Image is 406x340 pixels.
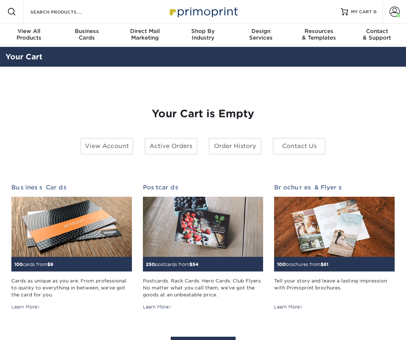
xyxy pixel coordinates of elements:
[58,23,116,47] a: BusinessCards
[143,197,263,257] img: Postcards
[174,23,232,47] a: Shop ByIndustry
[274,184,395,310] a: Brochures & Flyers 100brochures from$61 Tell your story and leave a lasting impression with Primo...
[373,9,377,14] span: 0
[208,138,262,155] a: Order History
[30,7,101,16] input: SEARCH PRODUCTS.....
[47,262,50,267] span: $
[290,28,348,34] span: Resources
[11,277,132,299] div: Cards as unique as you are. From professional to quirky to everything in between, we've got the c...
[189,262,192,267] span: $
[274,277,395,299] div: Tell your story and leave a lasting impression with Primoprint brochures.
[143,304,172,310] div: Learn More
[174,28,232,34] span: Shop By
[290,28,348,41] div: & Templates
[348,28,406,34] span: Contact
[274,184,395,191] h2: Brochures & Flyers
[277,262,328,267] small: brochures from
[11,304,40,310] div: Learn More
[143,277,263,299] div: Postcards. Rack Cards. Hero Cards. Club Flyers. No matter what you call them, we've got the goods...
[50,262,53,267] span: 9
[116,23,174,47] a: Direct MailMarketing
[274,304,303,310] div: Learn More
[232,23,290,47] a: DesignServices
[11,184,132,191] h2: Business Cards
[290,23,348,47] a: Resources& Templates
[192,262,199,267] span: 54
[273,138,326,155] a: Contact Us
[232,28,290,41] div: Services
[11,108,395,120] h1: Your Cart is Empty
[116,28,174,34] span: Direct Mail
[5,52,43,61] a: Your Cart
[232,28,290,34] span: Design
[146,262,155,267] span: 250
[14,262,23,267] span: 100
[274,197,395,257] img: Brochures & Flyers
[321,262,324,267] span: $
[144,138,198,155] a: Active Orders
[11,197,132,257] img: Business Cards
[174,28,232,41] div: Industry
[58,28,116,34] span: Business
[348,28,406,41] div: & Support
[116,28,174,41] div: Marketing
[58,28,116,41] div: Cards
[277,262,285,267] span: 100
[80,138,133,155] a: View Account
[324,262,328,267] span: 61
[146,262,199,267] small: postcards from
[14,262,53,267] small: cards from
[348,23,406,47] a: Contact& Support
[11,184,132,310] a: Business Cards 100cards from$9 Cards as unique as you are. From professional to quirky to everyth...
[351,9,372,15] span: MY CART
[143,184,263,310] a: Postcards 250postcards from$54 Postcards. Rack Cards. Hero Cards. Club Flyers. No matter what you...
[166,4,240,19] img: Primoprint
[143,184,263,191] h2: Postcards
